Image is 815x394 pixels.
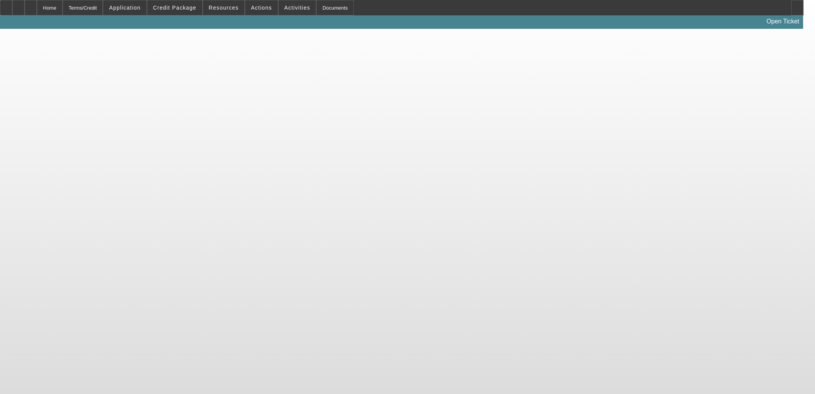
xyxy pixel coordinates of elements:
span: Resources [209,5,239,11]
span: Actions [251,5,272,11]
button: Activities [279,0,316,15]
button: Application [103,0,146,15]
button: Actions [245,0,278,15]
span: Credit Package [153,5,196,11]
button: Credit Package [147,0,202,15]
button: Resources [203,0,244,15]
span: Activities [284,5,310,11]
a: Open Ticket [764,15,802,28]
span: Application [109,5,140,11]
